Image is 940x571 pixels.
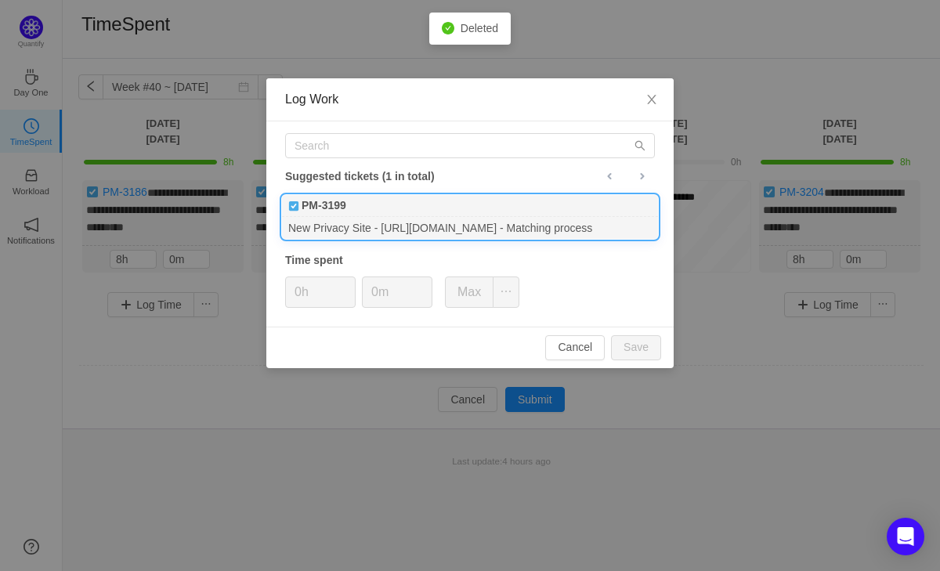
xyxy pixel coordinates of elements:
[285,133,655,158] input: Search
[645,93,658,106] i: icon: close
[285,166,655,186] div: Suggested tickets (1 in total)
[461,22,498,34] span: Deleted
[545,335,605,360] button: Cancel
[634,140,645,151] i: icon: search
[445,276,493,308] button: Max
[493,276,519,308] button: icon: ellipsis
[887,518,924,555] div: Open Intercom Messenger
[630,78,674,122] button: Close
[442,22,454,34] i: icon: check-circle
[285,91,655,108] div: Log Work
[285,252,655,269] div: Time spent
[282,217,658,238] div: New Privacy Site - [URL][DOMAIN_NAME] - Matching process
[288,201,299,211] img: Task
[611,335,661,360] button: Save
[302,197,346,214] b: PM-3199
